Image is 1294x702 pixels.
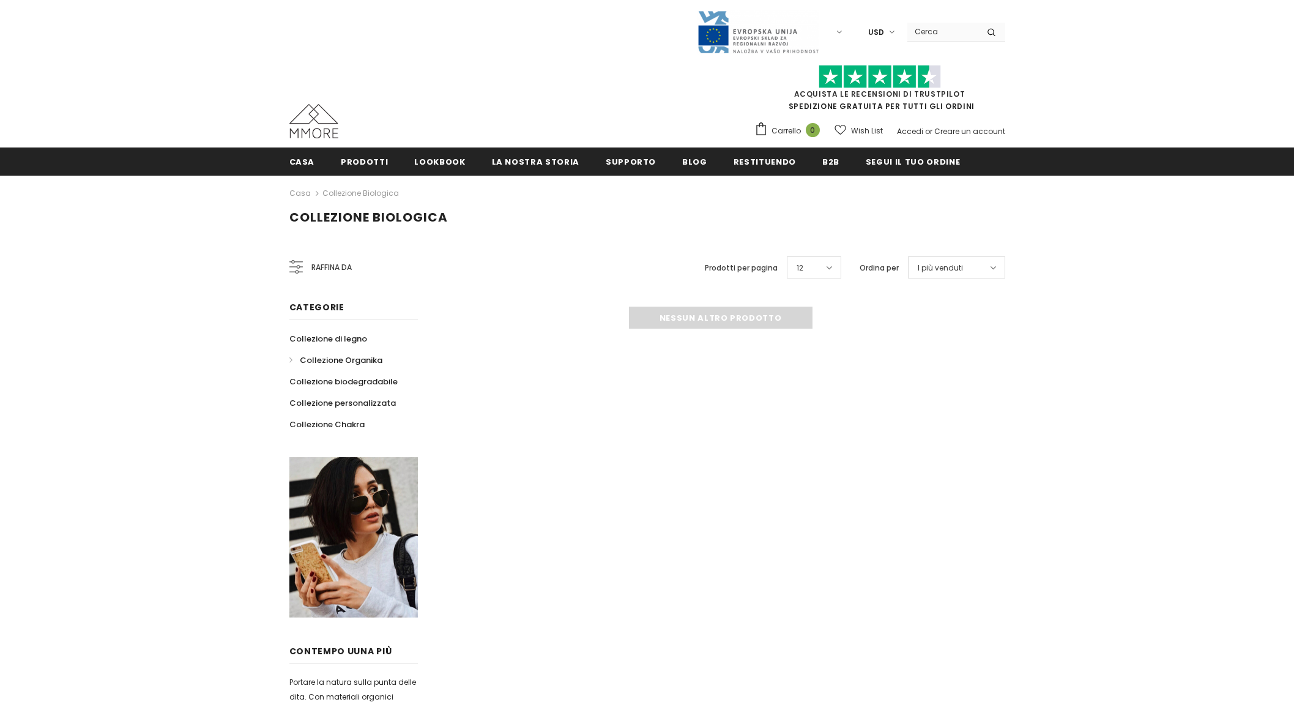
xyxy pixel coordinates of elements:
[289,186,311,201] a: Casa
[341,156,388,168] span: Prodotti
[492,156,579,168] span: La nostra storia
[682,147,707,175] a: Blog
[606,156,656,168] span: supporto
[289,104,338,138] img: Casi MMORE
[697,26,819,37] a: Javni Razpis
[866,147,960,175] a: Segui il tuo ordine
[797,262,803,274] span: 12
[289,301,344,313] span: Categorie
[772,125,801,137] span: Carrello
[705,262,778,274] label: Prodotti per pagina
[860,262,899,274] label: Ordina per
[866,156,960,168] span: Segui il tuo ordine
[311,261,352,274] span: Raffina da
[289,397,396,409] span: Collezione personalizzata
[341,147,388,175] a: Prodotti
[734,147,796,175] a: Restituendo
[835,120,883,141] a: Wish List
[868,26,884,39] span: USD
[794,89,965,99] a: Acquista le recensioni di TrustPilot
[697,10,819,54] img: Javni Razpis
[289,328,367,349] a: Collezione di legno
[289,156,315,168] span: Casa
[492,147,579,175] a: La nostra storia
[289,414,365,435] a: Collezione Chakra
[806,123,820,137] span: 0
[322,188,399,198] a: Collezione biologica
[289,645,392,657] span: contempo uUna più
[289,349,382,371] a: Collezione Organika
[300,354,382,366] span: Collezione Organika
[754,70,1005,111] span: SPEDIZIONE GRATUITA PER TUTTI GLI ORDINI
[819,65,941,89] img: Fidati di Pilot Stars
[907,23,978,40] input: Search Site
[897,126,923,136] a: Accedi
[414,156,465,168] span: Lookbook
[289,392,396,414] a: Collezione personalizzata
[734,156,796,168] span: Restituendo
[289,209,448,226] span: Collezione biologica
[289,371,398,392] a: Collezione biodegradabile
[918,262,963,274] span: I più venduti
[822,147,839,175] a: B2B
[289,333,367,345] span: Collezione di legno
[289,376,398,387] span: Collezione biodegradabile
[925,126,932,136] span: or
[754,122,826,140] a: Carrello 0
[414,147,465,175] a: Lookbook
[289,147,315,175] a: Casa
[606,147,656,175] a: supporto
[682,156,707,168] span: Blog
[289,419,365,430] span: Collezione Chakra
[934,126,1005,136] a: Creare un account
[822,156,839,168] span: B2B
[851,125,883,137] span: Wish List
